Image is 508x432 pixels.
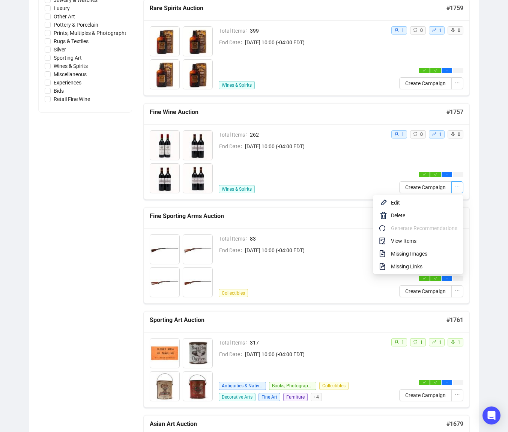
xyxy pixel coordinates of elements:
[51,29,130,37] span: Prints, Multiples & Photographs
[183,131,212,160] img: 7002_1.jpg
[150,60,179,89] img: 8003_1.jpg
[405,79,446,87] span: Create Campaign
[379,224,388,233] span: redo
[451,340,455,344] span: rocket
[183,339,212,368] img: 2002_1.jpg
[413,340,418,344] span: retweet
[150,268,179,297] img: 1003_1.jpg
[445,277,448,280] span: ellipsis
[391,237,457,245] span: View Items
[455,288,460,294] span: ellipsis
[413,132,418,136] span: retweet
[423,173,426,176] span: check
[379,211,388,220] img: svg+xml;base64,PHN2ZyB4bWxucz0iaHR0cDovL3d3dy53My5vcmcvMjAwMC9zdmciIHhtbG5zOnhsaW5rPSJodHRwOi8vd3...
[51,70,90,78] span: Miscellaneous
[420,132,423,137] span: 0
[482,406,500,424] div: Open Intercom Messenger
[183,60,212,89] img: 8004_1.jpg
[219,81,255,89] span: Wines & Spirits
[458,340,460,345] span: 1
[51,12,78,21] span: Other Art
[183,27,212,56] img: 8002_1.jpg
[432,340,436,344] span: rise
[379,198,388,207] img: svg+xml;base64,PHN2ZyB4bWxucz0iaHR0cDovL3d3dy53My5vcmcvMjAwMC9zdmciIHhtbG5zOnhsaW5rPSJodHRwOi8vd3...
[399,389,452,401] button: Create Campaign
[379,236,388,245] span: audit
[51,45,69,54] span: Silver
[51,95,93,103] span: Retail Fine Wine
[434,381,437,384] span: check
[183,164,212,193] img: 7004_1.jpg
[245,350,385,358] span: [DATE] 10:00 (-04:00 EDT)
[394,340,399,344] span: user
[143,207,470,304] a: Fine Sporting Arms Auction#1763Total Items83End Date[DATE] 10:00 (-04:00 EDT)Collectiblesuser1ret...
[269,382,316,390] span: Books, Photographs & Ephemera
[150,4,446,13] h5: Rare Spirits Auction
[399,285,452,297] button: Create Campaign
[391,224,457,232] span: Generate Recommendations
[143,103,470,200] a: Fine Wine Auction#1757Total Items262End Date[DATE] 10:00 (-04:00 EDT)Wines & Spiritsuser1retweet0...
[150,420,446,429] h5: Asian Art Auction
[455,80,460,86] span: ellipsis
[405,391,446,399] span: Create Campaign
[51,21,101,29] span: Pottery & Porcelain
[51,37,92,45] span: Rugs & Textiles
[51,54,85,62] span: Sporting Art
[439,28,442,33] span: 1
[445,69,448,72] span: ellipsis
[150,108,446,117] h5: Fine Wine Auction
[219,38,245,47] span: End Date
[183,235,212,264] img: 1002_1.jpg
[399,77,452,89] button: Create Campaign
[423,277,426,280] span: check
[446,420,463,429] h5: # 1679
[434,277,437,280] span: check
[219,350,245,358] span: End Date
[439,340,442,345] span: 1
[250,131,385,139] span: 262
[446,4,463,13] h5: # 1759
[445,173,448,176] span: ellipsis
[143,311,470,408] a: Sporting Art Auction#1761Total Items317End Date[DATE] 10:00 (-04:00 EDT)Antiquities & Native ArtB...
[391,262,457,271] span: Missing Links
[432,28,436,32] span: rise
[446,316,463,325] h5: # 1761
[250,235,385,243] span: 83
[219,382,266,390] span: Antiquities & Native Art
[455,184,460,190] span: ellipsis
[405,287,446,295] span: Create Campaign
[423,69,426,72] span: check
[458,28,460,33] span: 0
[401,28,404,33] span: 1
[183,268,212,297] img: 1004_1.jpg
[420,340,423,345] span: 1
[259,393,280,401] span: Fine Art
[219,142,245,151] span: End Date
[432,132,436,136] span: rise
[150,372,179,401] img: 2003_1.jpg
[51,62,91,70] span: Wines & Spirits
[219,185,255,193] span: Wines & Spirits
[250,339,385,347] span: 317
[219,393,256,401] span: Decorative Arts
[434,173,437,176] span: check
[458,132,460,137] span: 0
[413,28,418,32] span: retweet
[379,262,388,271] span: file-text
[311,393,322,401] span: + 4
[150,316,446,325] h5: Sporting Art Auction
[219,246,245,254] span: End Date
[379,249,388,258] span: file-image
[423,381,426,384] span: check
[150,235,179,264] img: 1001_1.jpg
[150,27,179,56] img: 8001_1.jpg
[434,69,437,72] span: check
[150,164,179,193] img: 7003_1.jpg
[51,4,73,12] span: Luxury
[245,142,385,151] span: [DATE] 10:00 (-04:00 EDT)
[319,382,349,390] span: Collectibles
[405,183,446,191] span: Create Campaign
[399,181,452,193] button: Create Campaign
[219,27,250,35] span: Total Items
[401,340,404,345] span: 1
